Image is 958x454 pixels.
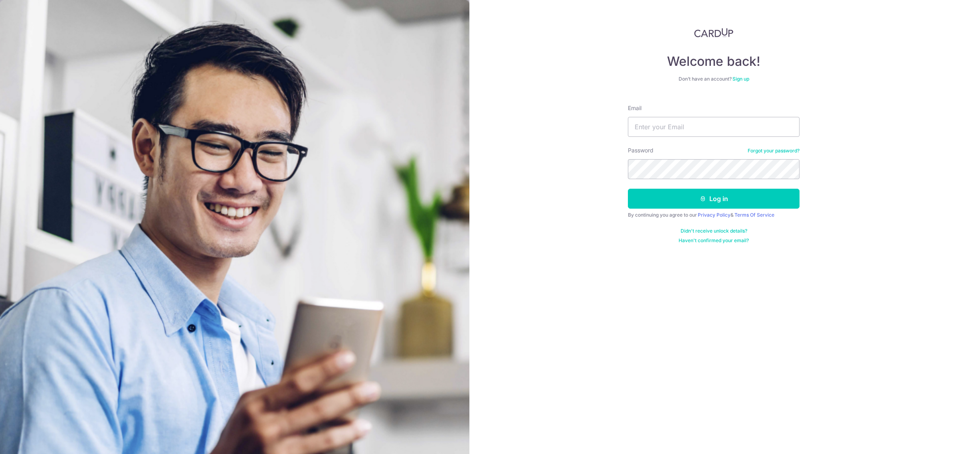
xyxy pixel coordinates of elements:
[681,228,747,234] a: Didn't receive unlock details?
[628,117,800,137] input: Enter your Email
[628,76,800,82] div: Don’t have an account?
[628,104,641,112] label: Email
[734,212,774,218] a: Terms Of Service
[748,148,800,154] a: Forgot your password?
[628,212,800,218] div: By continuing you agree to our &
[628,146,653,154] label: Password
[679,237,749,244] a: Haven't confirmed your email?
[698,212,730,218] a: Privacy Policy
[694,28,733,38] img: CardUp Logo
[628,189,800,209] button: Log in
[732,76,749,82] a: Sign up
[628,53,800,69] h4: Welcome back!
